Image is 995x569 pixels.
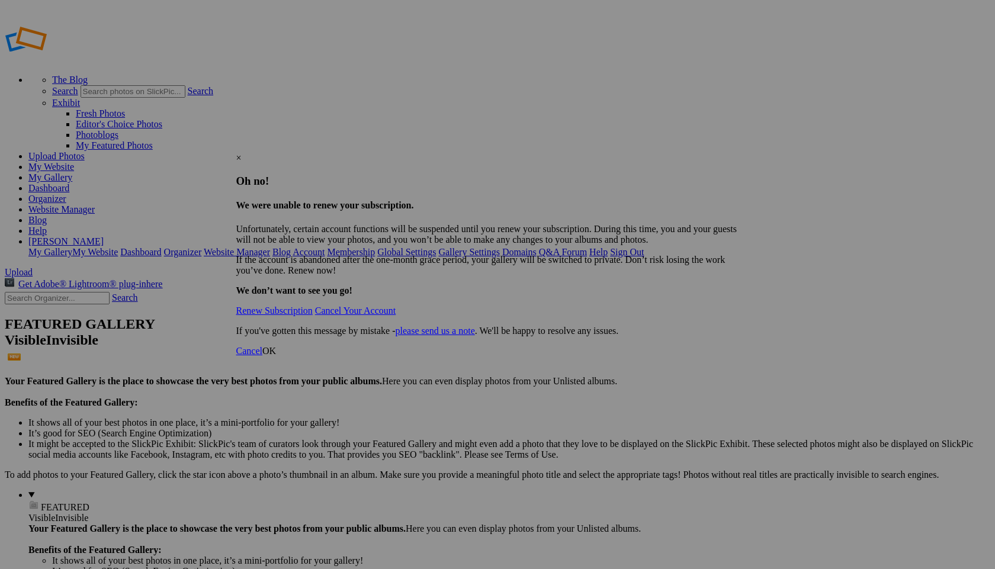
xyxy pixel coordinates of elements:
span: OK [262,346,276,356]
p: If the account is abandoned after the one-month grace period, your gallery will be switched to pr... [236,255,750,276]
h3: Oh no! [236,175,750,188]
p: If you've gotten this message by mistake - . We'll be happy to resolve any issues. [236,326,750,336]
b: We don’t want to see you go! [236,285,352,295]
div: × [236,153,750,163]
a: Cancel Your Account [315,306,396,316]
h4: We were unable to renew your subscription. [236,200,750,211]
a: Cancel [236,346,262,356]
a: please send us a note [396,326,475,336]
a: Renew Subscription [236,306,313,316]
p: Unfortunately, certain account functions will be suspended until you renew your subscription. Dur... [236,224,750,245]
